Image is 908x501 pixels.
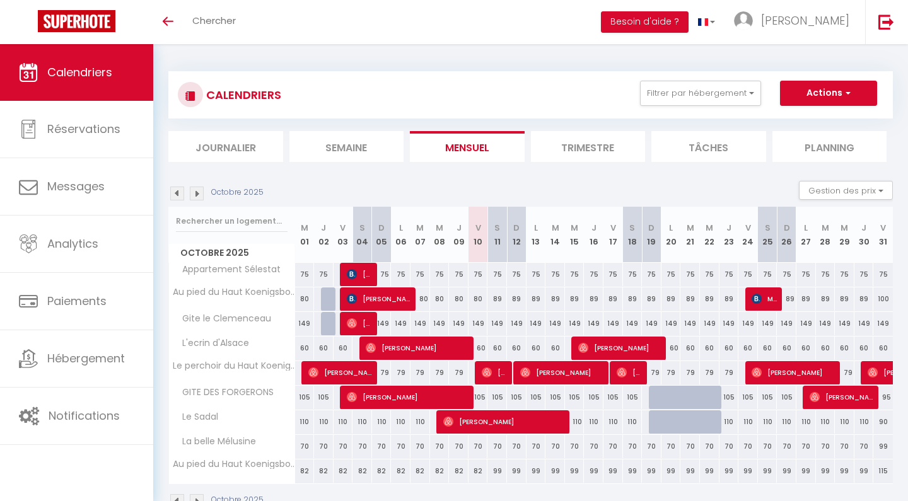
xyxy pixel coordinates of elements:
abbr: D [648,222,655,234]
input: Rechercher un logement... [176,210,288,233]
div: 105 [507,386,527,409]
div: 105 [545,386,565,409]
div: 70 [507,435,527,458]
abbr: D [378,222,385,234]
div: 79 [391,361,410,384]
div: 149 [565,312,585,335]
div: 75 [565,263,585,286]
span: Au pied du Haut Koenigsbourg 1 [171,287,297,297]
div: 89 [545,287,565,311]
div: 82 [334,459,353,483]
div: 149 [873,312,893,335]
div: 75 [719,263,739,286]
th: 07 [410,207,430,263]
div: 70 [642,435,661,458]
div: 60 [295,337,315,360]
th: 31 [873,207,893,263]
div: 75 [835,263,854,286]
button: Actions [780,81,877,106]
li: Semaine [289,131,404,162]
div: 60 [816,337,835,360]
abbr: S [629,222,635,234]
div: 110 [816,410,835,434]
span: Gite le Clemenceau [171,312,274,326]
div: 70 [449,435,469,458]
div: 110 [796,410,816,434]
div: 75 [700,263,719,286]
div: 75 [469,263,488,286]
div: 110 [777,410,796,434]
li: Journalier [168,131,283,162]
div: 149 [545,312,565,335]
div: 89 [835,287,854,311]
div: 60 [738,337,758,360]
div: 99 [873,435,893,458]
th: 16 [584,207,603,263]
div: 149 [719,312,739,335]
div: 79 [410,361,430,384]
div: 82 [410,459,430,483]
th: 03 [334,207,353,263]
div: 149 [507,312,527,335]
div: 82 [469,459,488,483]
div: 149 [796,312,816,335]
div: 149 [603,312,623,335]
div: 95 [873,386,893,409]
div: 89 [527,287,546,311]
div: 105 [314,386,334,409]
div: 149 [777,312,796,335]
div: 105 [777,386,796,409]
div: 105 [487,386,507,409]
div: 149 [661,312,681,335]
th: 10 [469,207,488,263]
span: Le perchoir du Haut Koenigsbourg [171,361,297,371]
div: 75 [680,263,700,286]
div: 110 [372,410,392,434]
div: 110 [314,410,334,434]
div: 60 [661,337,681,360]
div: 60 [314,337,334,360]
span: La belle Mélusine [171,435,259,449]
div: 75 [545,263,565,286]
span: [PERSON_NAME] [617,360,643,384]
div: 110 [391,410,410,434]
div: 149 [430,312,450,335]
div: 75 [873,263,893,286]
p: Octobre 2025 [211,187,264,199]
abbr: J [591,222,597,234]
div: 149 [642,312,661,335]
abbr: M [822,222,829,234]
div: 75 [507,263,527,286]
div: 89 [584,287,603,311]
div: 105 [527,386,546,409]
abbr: J [321,222,326,234]
th: 09 [449,207,469,263]
div: 149 [372,312,392,335]
div: 70 [314,435,334,458]
div: 70 [816,435,835,458]
abbr: M [552,222,559,234]
abbr: S [765,222,771,234]
div: 60 [719,337,739,360]
div: 89 [854,287,874,311]
span: Hébergement [47,350,125,366]
th: 12 [507,207,527,263]
abbr: M [687,222,694,234]
div: 75 [758,263,777,286]
div: 60 [758,337,777,360]
span: Octobre 2025 [169,244,294,262]
div: 90 [873,410,893,434]
abbr: D [513,222,520,234]
span: [PERSON_NAME] [810,385,875,409]
span: Notifications [49,408,120,423]
div: 70 [391,435,410,458]
div: 89 [661,287,681,311]
div: 60 [545,337,565,360]
div: 105 [758,386,777,409]
span: [PERSON_NAME] [482,360,508,384]
div: 70 [835,435,854,458]
div: 82 [352,459,372,483]
div: 149 [738,312,758,335]
div: 70 [700,435,719,458]
abbr: M [416,222,424,234]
